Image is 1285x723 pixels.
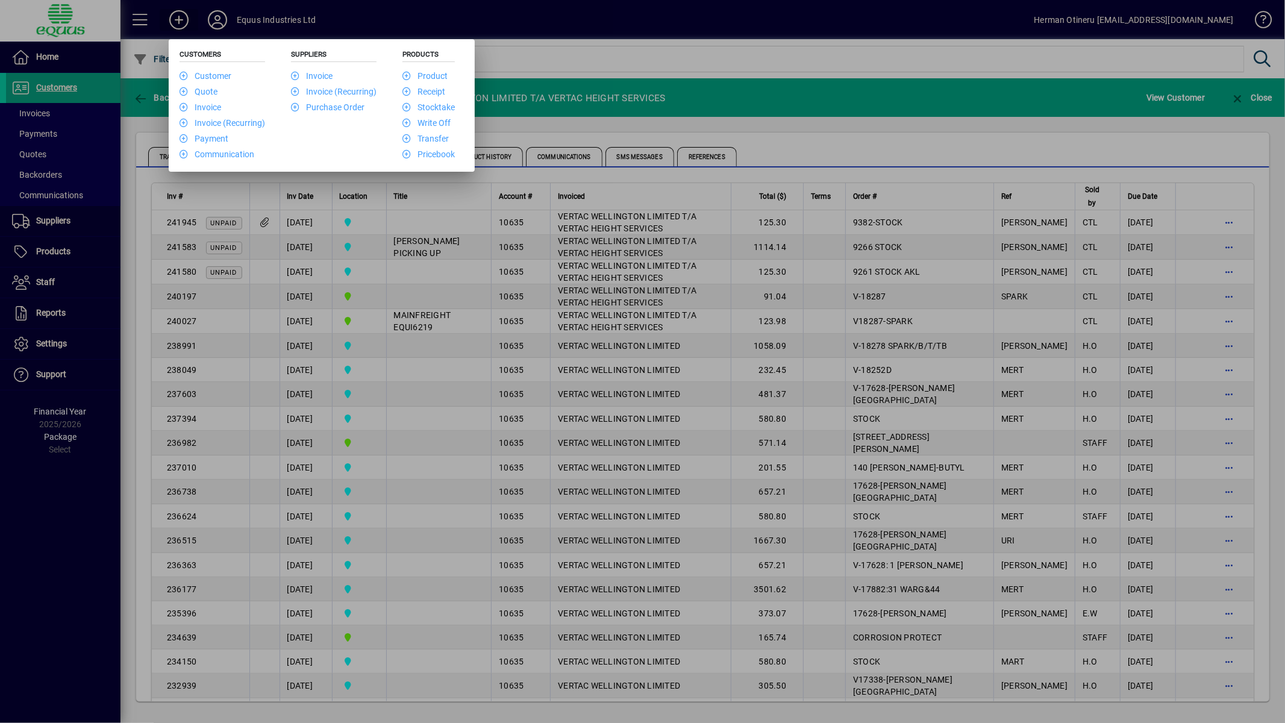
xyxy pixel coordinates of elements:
h5: Products [402,50,455,62]
a: Receipt [402,87,445,96]
a: Transfer [402,134,449,143]
a: Write Off [402,118,451,128]
a: Invoice [180,102,221,112]
a: Invoice [291,71,333,81]
a: Communication [180,149,254,159]
a: Invoice (Recurring) [291,87,377,96]
a: Purchase Order [291,102,364,112]
h5: Customers [180,50,265,62]
a: Invoice (Recurring) [180,118,265,128]
a: Product [402,71,448,81]
a: Quote [180,87,217,96]
a: Customer [180,71,231,81]
a: Payment [180,134,228,143]
a: Pricebook [402,149,455,159]
a: Stocktake [402,102,455,112]
h5: Suppliers [291,50,377,62]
